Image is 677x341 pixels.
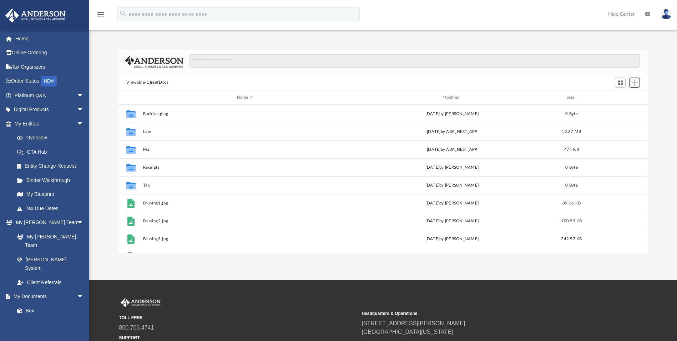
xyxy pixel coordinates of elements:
[5,60,95,74] a: Tax Organizers
[10,173,95,187] a: Binder Walkthrough
[561,237,582,241] span: 242.97 KB
[119,298,162,307] img: Anderson Advisors Platinum Portal
[143,201,347,206] button: Bruning1.jpg
[10,229,87,252] a: My [PERSON_NAME] Team
[41,76,57,87] div: NEW
[350,111,554,117] div: [DATE] by [PERSON_NAME]
[96,10,105,19] i: menu
[10,252,91,275] a: [PERSON_NAME] System
[118,105,647,253] div: grid
[3,9,68,23] img: Anderson Advisors Platinum Portal
[362,310,600,317] small: Headquarters & Operations
[350,164,554,171] div: [DATE] by [PERSON_NAME]
[77,103,91,117] span: arrow_drop_down
[190,54,640,68] input: Search files and folders
[566,112,578,116] span: 0 Byte
[350,218,554,224] div: by [PERSON_NAME]
[426,219,440,223] span: [DATE]
[77,117,91,131] span: arrow_drop_down
[143,165,347,170] button: Receipts
[5,216,91,230] a: My [PERSON_NAME] Teamarrow_drop_down
[350,182,554,189] div: [DATE] by [PERSON_NAME]
[362,320,465,326] a: [STREET_ADDRESS][PERSON_NAME]
[5,46,95,60] a: Online Ordering
[10,145,95,159] a: CTA Hub
[565,148,579,152] span: 474 KB
[566,165,578,169] span: 0 Byte
[615,78,626,88] button: Switch to Grid View
[561,219,582,223] span: 100.53 KB
[96,14,105,19] a: menu
[143,219,347,223] button: Bruning2.jpg
[5,103,95,117] a: Digital Productsarrow_drop_down
[566,183,578,187] span: 0 Byte
[77,216,91,230] span: arrow_drop_down
[126,79,168,86] button: Viewable-ClientDocs
[350,200,554,207] div: by [PERSON_NAME]
[143,237,347,241] button: Bruning3.jpg
[143,112,347,116] button: Bookkeeping
[119,10,127,18] i: search
[10,159,95,173] a: Entity Change Request
[10,187,91,202] a: My Blueprint
[10,131,95,145] a: Overview
[10,303,87,318] a: Box
[362,329,453,335] a: [GEOGRAPHIC_DATA][US_STATE]
[350,94,554,101] div: Modified
[350,129,554,135] div: [DATE] by ABA_NEST_APP
[661,9,672,19] img: User Pic
[10,201,95,216] a: Tax Due Dates
[5,290,91,304] a: My Documentsarrow_drop_down
[143,129,347,134] button: Law
[562,130,581,134] span: 12.67 MB
[119,315,357,321] small: TOLL FREE
[143,183,347,188] button: Tax
[119,325,154,331] a: 800.706.4741
[5,74,95,89] a: Order StatusNEW
[426,237,440,241] span: [DATE]
[557,94,586,101] div: Size
[426,201,440,205] span: [DATE]
[119,335,357,341] small: SUPPORT
[5,117,95,131] a: My Entitiesarrow_drop_down
[77,88,91,103] span: arrow_drop_down
[350,147,554,153] div: [DATE] by ABA_NEST_APP
[5,31,95,46] a: Home
[5,88,95,103] a: Platinum Q&Aarrow_drop_down
[629,78,640,88] button: Add
[562,201,581,205] span: 89.16 KB
[589,94,639,101] div: id
[122,94,140,101] div: id
[143,147,347,152] button: Mail
[77,290,91,304] span: arrow_drop_down
[10,275,91,290] a: Client Referrals
[143,94,347,101] div: Name
[350,236,554,242] div: by [PERSON_NAME]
